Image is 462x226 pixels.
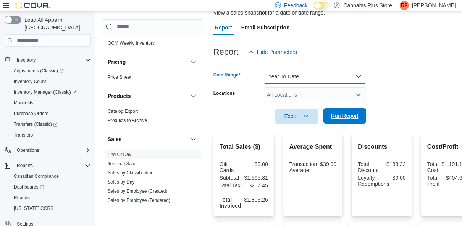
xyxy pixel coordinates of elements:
[108,118,147,123] a: Products to Archive
[244,175,268,181] div: $1,595.81
[8,65,94,76] a: Adjustments (Classic)
[14,146,91,155] span: Operations
[11,204,57,213] a: [US_STATE] CCRS
[14,146,42,155] button: Operations
[400,1,409,10] div: Ray Perry
[17,163,33,169] span: Reports
[17,147,39,153] span: Operations
[108,108,138,114] span: Catalog Export
[383,161,406,167] div: -$188.32
[14,55,91,65] span: Inventory
[14,161,36,170] button: Reports
[241,20,290,35] span: Email Subscription
[15,2,50,9] img: Cova
[108,189,168,194] a: Sales by Employee (Created)
[108,151,131,158] span: End Of Day
[108,41,155,46] a: OCM Weekly Inventory
[11,77,49,86] a: Inventory Count
[220,197,241,209] strong: Total Invoiced
[14,132,33,138] span: Transfers
[220,175,241,181] div: Subtotal
[11,88,80,97] a: Inventory Manager (Classic)
[8,203,94,214] button: [US_STATE] CCRS
[320,161,337,167] div: $39.90
[189,91,198,101] button: Products
[102,39,204,51] div: OCM
[102,107,204,128] div: Products
[264,69,366,84] button: Year To Date
[215,20,232,35] span: Report
[323,108,366,124] button: Run Report
[108,58,126,66] h3: Pricing
[14,173,59,179] span: Canadian Compliance
[108,40,155,46] span: OCM Weekly Inventory
[8,108,94,119] button: Purchase Orders
[108,152,131,157] a: End Of Day
[2,160,94,171] button: Reports
[108,197,170,203] span: Sales by Employee (Tendered)
[8,182,94,192] a: Dashboards
[11,182,47,192] a: Dashboards
[14,100,33,106] span: Manifests
[8,76,94,87] button: Inventory Count
[108,161,138,167] span: Itemized Sales
[11,77,91,86] span: Inventory Count
[358,175,389,187] div: Loyalty Redemptions
[331,112,359,120] span: Run Report
[11,172,91,181] span: Canadian Compliance
[284,2,307,9] span: Feedback
[102,73,204,85] div: Pricing
[108,179,135,185] a: Sales by Day
[344,1,393,10] p: Cannabis Plus Store
[108,135,187,143] button: Sales
[314,2,330,10] input: Dark Mode
[108,170,153,176] a: Sales by Classification
[427,161,439,173] div: Total Cost
[17,57,36,63] span: Inventory
[280,109,313,124] span: Export
[108,75,131,80] a: Price Sheet
[14,121,58,127] span: Transfers (Classic)
[14,195,30,201] span: Reports
[213,72,241,78] label: Date Range
[108,170,153,176] span: Sales by Classification
[8,192,94,203] button: Reports
[245,182,268,189] div: $207.45
[244,197,268,203] div: $1,803.26
[11,88,91,97] span: Inventory Manager (Classic)
[14,161,91,170] span: Reports
[8,98,94,108] button: Manifests
[108,161,138,166] a: Itemized Sales
[108,58,187,66] button: Pricing
[220,142,268,151] h2: Total Sales ($)
[245,44,300,60] button: Hide Parameters
[8,130,94,140] button: Transfers
[108,74,131,80] span: Price Sheet
[189,135,198,144] button: Sales
[189,57,198,67] button: Pricing
[11,204,91,213] span: Washington CCRS
[213,9,325,17] div: View a sales snapshot for a date or date range.
[11,109,91,118] span: Purchase Orders
[11,120,61,129] a: Transfers (Classic)
[14,205,53,211] span: [US_STATE] CCRS
[108,109,138,114] a: Catalog Export
[355,92,362,98] button: Open list of options
[14,55,39,65] button: Inventory
[11,130,36,140] a: Transfers
[11,120,91,129] span: Transfers (Classic)
[213,90,235,96] label: Locations
[14,184,44,190] span: Dashboards
[108,92,187,100] button: Products
[213,47,239,57] h3: Report
[14,78,46,85] span: Inventory Count
[2,55,94,65] button: Inventory
[108,117,147,124] span: Products to Archive
[289,161,317,173] div: Transaction Average
[14,68,64,74] span: Adjustments (Classic)
[8,171,94,182] button: Canadian Compliance
[393,175,406,181] div: $0.00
